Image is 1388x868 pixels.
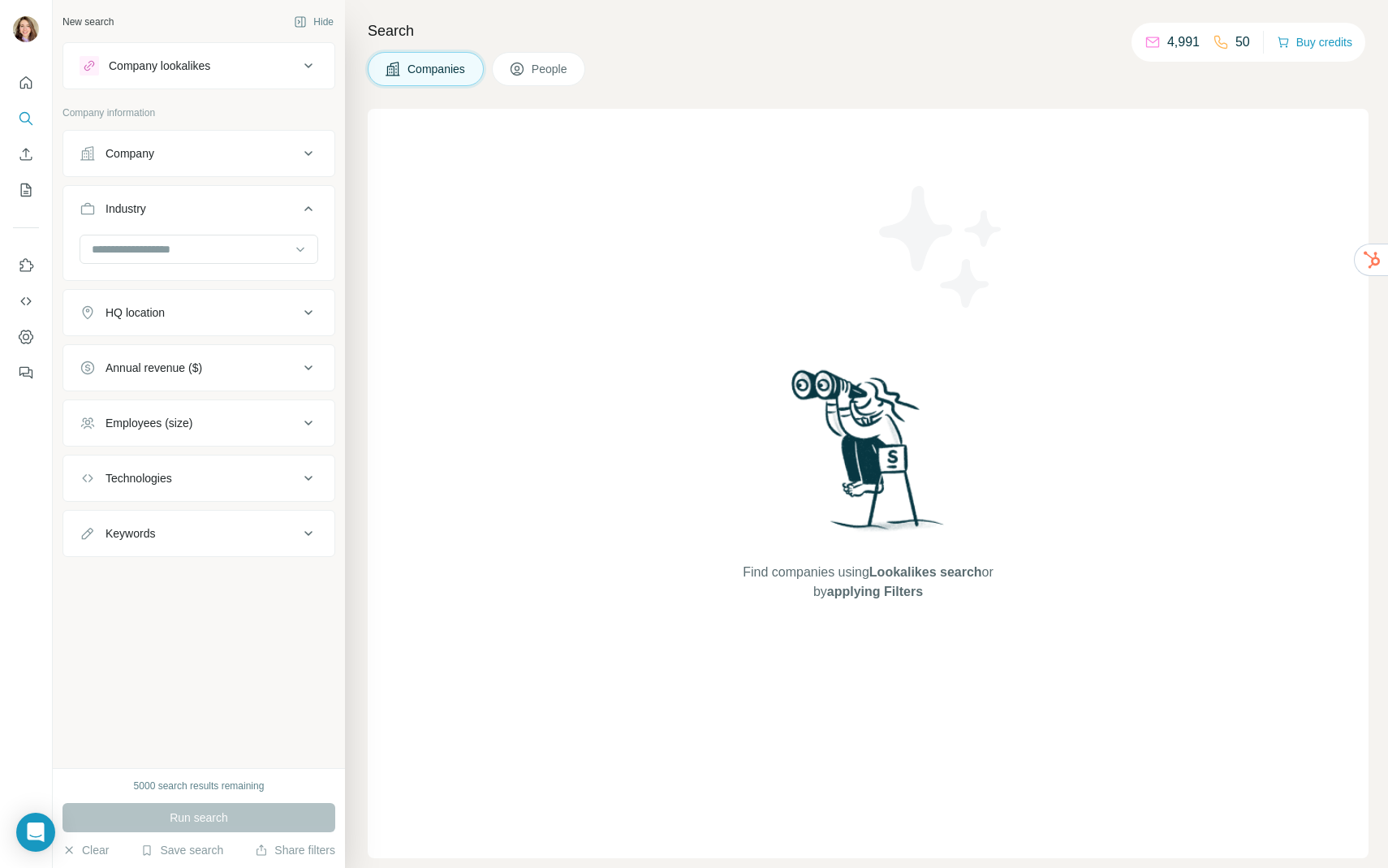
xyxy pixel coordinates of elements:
img: Avatar [13,16,39,42]
button: Technologies [63,459,334,498]
button: Search [13,104,39,133]
span: Companies [407,61,467,77]
button: Dashboard [13,322,39,352]
span: People [532,61,569,77]
p: 4,991 [1167,32,1200,52]
button: Quick start [13,68,39,97]
div: Company lookalikes [109,58,210,74]
div: Employees (size) [106,415,192,431]
img: Surfe Illustration - Woman searching with binoculars [784,365,953,546]
button: Employees (size) [63,404,334,443]
div: Annual revenue ($) [106,360,202,376]
span: Lookalikes search [869,565,982,579]
div: Technologies [106,470,172,486]
button: Clear [63,842,109,858]
button: Company [63,134,334,173]
div: HQ location [106,304,165,321]
h4: Search [368,19,1369,42]
button: Use Surfe API [13,287,39,316]
button: Annual revenue ($) [63,348,334,387]
button: Industry [63,189,334,235]
button: My lists [13,175,39,205]
button: Use Surfe on LinkedIn [13,251,39,280]
button: Buy credits [1277,31,1352,54]
img: Surfe Illustration - Stars [869,174,1015,320]
button: Save search [140,842,223,858]
div: New search [63,15,114,29]
div: Industry [106,201,146,217]
span: applying Filters [827,585,923,598]
span: Find companies using or by [738,563,998,602]
button: Hide [282,10,345,34]
p: Company information [63,106,335,120]
button: Company lookalikes [63,46,334,85]
button: Feedback [13,358,39,387]
div: Open Intercom Messenger [16,813,55,852]
button: HQ location [63,293,334,332]
button: Enrich CSV [13,140,39,169]
div: Company [106,145,154,162]
button: Keywords [63,514,334,553]
button: Share filters [255,842,335,858]
div: 5000 search results remaining [134,779,265,793]
p: 50 [1235,32,1250,52]
div: Keywords [106,525,155,542]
